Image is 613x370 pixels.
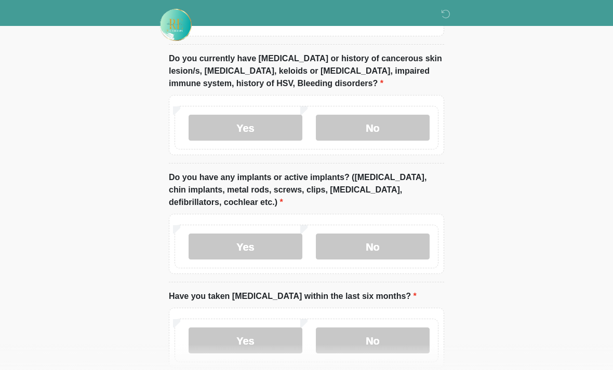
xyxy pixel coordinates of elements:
[169,171,444,209] label: Do you have any implants or active implants? ([MEDICAL_DATA], chin implants, metal rods, screws, ...
[158,8,193,42] img: Rehydrate Aesthetics & Wellness Logo
[189,327,302,353] label: Yes
[316,115,430,141] label: No
[169,52,444,90] label: Do you currently have [MEDICAL_DATA] or history of cancerous skin lesion/s, [MEDICAL_DATA], keloi...
[189,115,302,141] label: Yes
[316,234,430,259] label: No
[189,234,302,259] label: Yes
[169,290,417,303] label: Have you taken [MEDICAL_DATA] within the last six months?
[316,327,430,353] label: No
